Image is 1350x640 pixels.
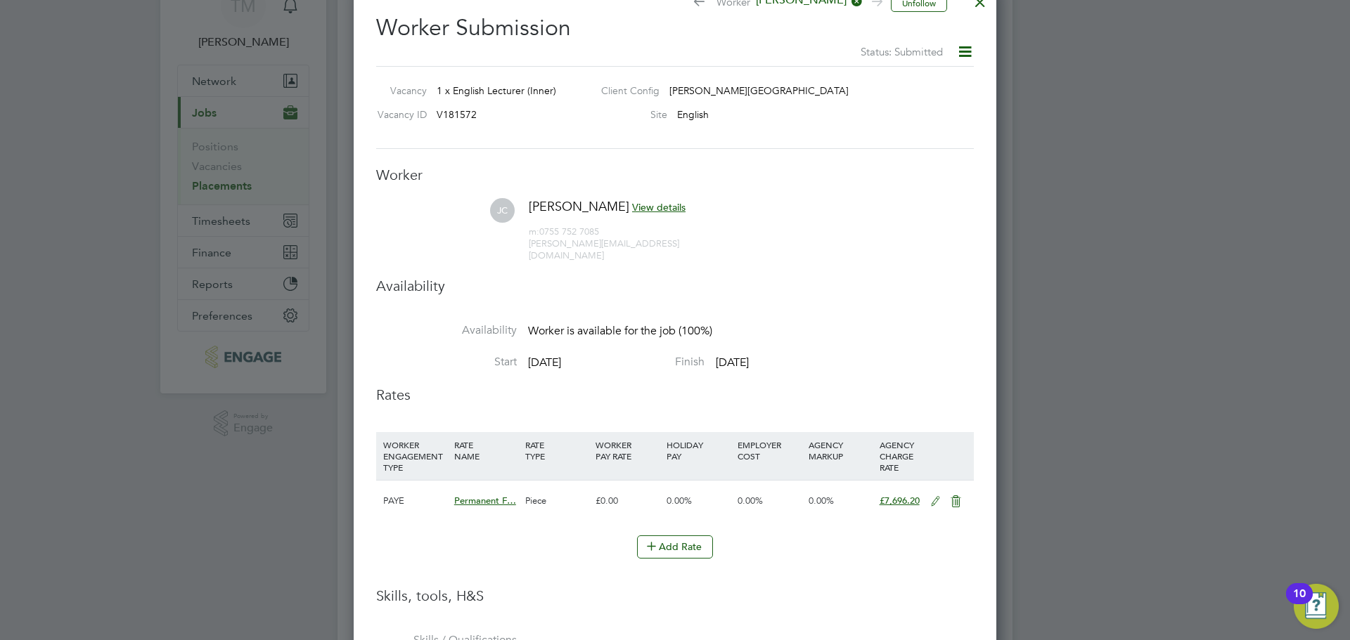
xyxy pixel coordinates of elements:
span: 0.00% [738,495,763,507]
div: EMPLOYER COST [734,432,805,469]
h2: Worker Submission [376,3,974,60]
label: Start [376,355,517,370]
label: Vacancy ID [371,108,427,121]
h3: Skills, tools, H&S [376,587,974,605]
div: Piece [522,481,593,521]
span: Permanent F… [454,495,516,507]
span: m: [529,226,539,237]
span: 0.00% [809,495,834,507]
div: 10 [1293,594,1306,612]
div: WORKER ENGAGEMENT TYPE [380,432,451,480]
span: [DATE] [716,355,749,370]
h3: Rates [376,386,974,404]
button: Add Rate [637,535,713,558]
h3: Availability [376,277,974,295]
span: V181572 [437,108,477,121]
label: Client Config [590,84,660,97]
span: [PERSON_NAME][GEOGRAPHIC_DATA] [669,84,849,97]
div: PAYE [380,481,451,521]
span: [PERSON_NAME][EMAIL_ADDRESS][DOMAIN_NAME] [529,237,679,261]
span: 0.00% [667,495,692,507]
h3: Worker [376,166,974,184]
label: Finish [564,355,705,370]
span: £7,696.20 [880,495,920,507]
div: RATE NAME [451,432,522,469]
div: AGENCY CHARGE RATE [876,432,923,480]
span: Status: Submitted [861,45,943,58]
span: [DATE] [528,355,561,370]
span: 1 x English Lecturer (Inner) [437,84,556,97]
div: £0.00 [592,481,663,521]
span: [PERSON_NAME] [529,198,629,214]
label: Site [590,108,667,121]
div: HOLIDAY PAY [663,432,734,469]
button: Open Resource Center, 10 new notifications [1294,584,1339,629]
label: Availability [376,323,517,338]
label: Vacancy [371,84,427,97]
div: RATE TYPE [522,432,593,469]
span: View details [632,201,686,214]
span: JC [490,198,515,223]
span: Worker is available for the job (100%) [528,324,712,338]
div: AGENCY MARKUP [805,432,876,469]
span: English [677,108,709,121]
div: WORKER PAY RATE [592,432,663,469]
span: 0755 752 7085 [529,226,599,237]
